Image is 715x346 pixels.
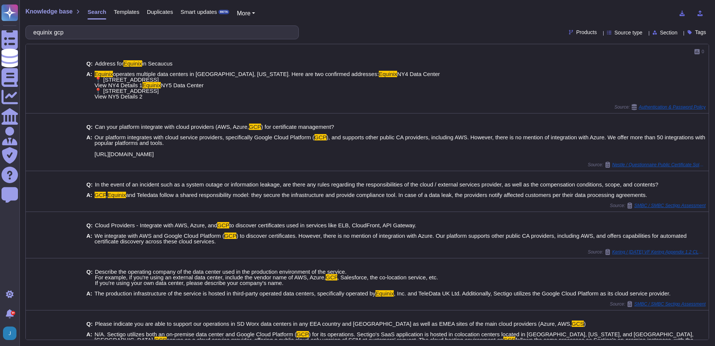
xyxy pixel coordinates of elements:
[114,9,139,15] span: Templates
[218,10,229,14] div: BETA
[261,124,334,130] span: ) for certificate management?
[86,192,92,198] b: A:
[11,311,15,315] div: 9+
[660,30,678,35] span: Section
[576,30,597,35] span: Products
[113,71,379,77] span: operates multiple data centers in [GEOGRAPHIC_DATA], [US_STATE]. Here are two confirmed addresses:
[95,134,705,157] span: ), and supports other public CA providers, including AWS. However, there is no mention of integra...
[95,222,217,228] span: Cloud Providers - Integrate with AWS, Azure, and
[123,60,142,67] mark: Equinix
[610,301,706,307] span: Source:
[237,9,255,18] button: More
[95,124,249,130] span: Can your platform integrate with cloud providers (AWS, Azure,
[224,233,237,239] mark: GCP
[394,290,670,297] span: , Inc. and TeleData UK Ltd. Additionally, Sectigo utilizes the Google Cloud Platform as its cloud...
[126,192,647,198] span: and Teledata follow a shared responsibility model: they secure the infrastructure and provide com...
[695,30,706,35] span: Tags
[375,290,394,297] mark: Equinix
[95,290,375,297] span: The production infrastructure of the service is hosted in third-party operated data centers, spec...
[702,49,704,54] span: 0
[217,222,230,228] mark: GCP
[86,134,92,157] b: A:
[297,331,309,337] mark: GCP
[95,268,347,280] span: Describe the operating company of the data center used in the production environment of the servi...
[142,60,173,67] span: in Secaucus
[86,71,92,99] b: A:
[95,192,106,198] mark: GCP
[106,192,107,198] span: ,
[379,71,397,77] mark: Equinix
[95,321,572,327] span: Please indicate you are able to support our operations in SD Worx data centers in any EEA country...
[588,249,706,255] span: Source:
[86,182,93,187] b: Q:
[95,82,204,100] span: NY5 Data Center 📍 [STREET_ADDRESS] View NY5 Details 2
[95,181,659,188] span: In the event of an incident such as a system outage or information leakage, are there any rules r...
[572,321,584,327] mark: GCS
[249,124,261,130] mark: GCP
[610,203,706,209] span: Source:
[95,71,113,77] mark: Equinix
[86,321,93,327] b: Q:
[95,71,440,88] span: NY4 Data Center 📍 [STREET_ADDRESS] View NY4 Details 1
[1,325,22,342] button: user
[612,163,706,167] span: Nestle / Questionnaire Public Certificate Solution
[326,274,337,280] mark: GCP
[30,26,291,39] input: Search a question or template...
[584,321,586,327] span: )
[614,104,706,110] span: Source:
[634,203,706,208] span: SMBC / SMBC Sectigo Assessment
[95,60,124,67] span: Address for
[237,10,250,16] span: More
[503,337,516,343] mark: GCP
[95,274,438,286] span: , Salesforce, the co-location service, etc. If you're using your own data center, please describe...
[229,222,416,228] span: to discover certificates used in services like ELB, CloudFront, API Gateway.
[639,105,706,109] span: Authentication & Password Policy
[86,61,93,66] b: Q:
[95,331,694,343] span: ) for its operations. Sectigo's SaaS application is hosted in colocation centers located in [GEOG...
[86,291,92,296] b: A:
[86,269,93,286] b: Q:
[25,9,73,15] span: Knowledge base
[86,222,93,228] b: Q:
[86,124,93,130] b: Q:
[588,162,706,168] span: Source:
[95,233,224,239] span: We integrate with AWS and Google Cloud Platform (
[95,233,687,245] span: ) to discover certificates. However, there is no mention of integration with Azure. Our platform ...
[3,327,16,340] img: user
[147,9,173,15] span: Duplicates
[314,134,327,140] mark: GCP
[142,82,161,88] mark: Equinix
[95,331,297,337] span: N/A. Sectigo utilizes both an on-premise data center and Google Cloud Platform (
[181,9,217,15] span: Smart updates
[86,233,92,244] b: A:
[614,30,642,35] span: Source type
[612,250,706,254] span: Kering / [DATE] VF Kering Appendix 1.2 CLM technical requirements
[167,337,503,343] span: serves as a cloud service provider, offering a public cloud-only version of SCM at customers' req...
[154,337,167,343] mark: GCP
[95,134,314,140] span: Our platform integrates with cloud service providers, specifically Google Cloud Platform (
[88,9,106,15] span: Search
[108,192,126,198] mark: Equinix
[634,302,706,306] span: SMBC / SMBC Sectigo Assessment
